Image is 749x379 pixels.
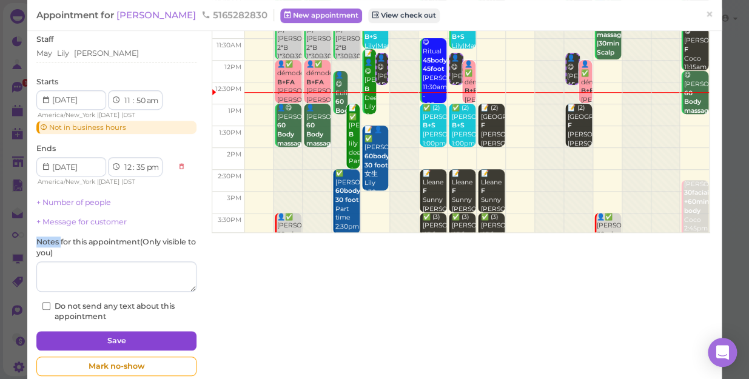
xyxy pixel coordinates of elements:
[450,54,462,152] div: 👤😋 [PERSON_NAME] [PERSON_NAME]|[PERSON_NAME]|May 11:50am - 12:35pm
[568,121,572,129] b: F
[227,194,241,202] span: 3pm
[422,169,446,249] div: 📝 Lleane Sunny [PERSON_NAME]|May|[PERSON_NAME] 2:30pm - 3:30pm
[451,104,475,166] div: ✅ (2) [PERSON_NAME] [PERSON_NAME]|May 1:00pm - 2:00pm
[705,6,713,23] span: ×
[480,187,485,195] b: F
[422,121,435,129] b: B+S
[567,104,592,184] div: 📝 (2) [GEOGRAPHIC_DATA] [PERSON_NAME] [PERSON_NAME]|[PERSON_NAME] 1:00pm - 2:00pm
[277,60,301,140] div: 👤✅ démodé [PERSON_NAME]|[PERSON_NAME]|May|[PERSON_NAME] 12:00pm - 1:00pm
[480,230,509,247] b: 45 foot massage
[683,180,708,252] div: [PERSON_NAME] Coco 2:45pm - 4:15pm
[218,172,241,180] span: 2:30pm
[36,217,127,226] a: + Message for customer
[38,111,95,119] span: America/New_York
[277,104,301,184] div: 👤😋 [PERSON_NAME] [PERSON_NAME] 1:00pm - 2:00pm
[683,27,708,90] div: 😋 [PERSON_NAME] Coco 11:15am - 12:15pm
[224,63,241,71] span: 12pm
[422,187,426,195] b: F
[364,49,377,138] div: 📝 👤😋 [PERSON_NAME] Deep Lily 11:45am - 1:15pm
[480,104,505,184] div: 📝 (2) [GEOGRAPHIC_DATA] [PERSON_NAME] [PERSON_NAME]|[PERSON_NAME] 1:00pm - 2:00pm
[451,169,475,249] div: 📝 Lleane Sunny [PERSON_NAME]|May|[PERSON_NAME] 2:30pm - 3:30pm
[277,230,310,283] b: 30min Scalp treatment |30 foot massage
[464,60,475,149] div: 👤✅ démodé [PERSON_NAME]|[PERSON_NAME]|May|[PERSON_NAME] 12:00pm - 1:00pm
[38,178,95,186] span: America/New_York
[581,87,599,95] b: B+FA
[348,104,360,202] div: 📝 ✅ [PERSON_NAME] lily deep Part time 1:00pm - 2:30pm
[36,176,172,187] div: | |
[215,85,241,93] span: 12:30pm
[567,81,596,106] b: 45 foot massage
[364,152,389,169] b: 60body 30 foot
[335,187,360,204] b: 60body 30 foot
[227,150,241,158] span: 2pm
[596,213,621,320] div: 👤✅ [PERSON_NAME] [PERSON_NAME] 3:30pm - 4:30pm
[36,121,196,134] div: Not in business hours
[364,126,389,215] div: 📝 👤✅ [PERSON_NAME] 女生 Lily 1:30pm - 3:00pm
[364,6,389,78] div: 👤😋 (2) [PERSON_NAME] Lily|May 10:45am - 11:45am
[201,9,267,21] span: 5165282830
[684,89,712,115] b: 60 Body massage
[228,107,241,115] span: 1pm
[335,71,348,169] div: 👤😋 Euli Part time 12:15pm - 1:15pm
[580,60,592,149] div: 👤✅ démodé [PERSON_NAME]|[PERSON_NAME]|May|[PERSON_NAME] 12:00pm - 1:00pm
[36,9,274,21] div: Appointment for
[280,8,362,23] a: New appointment
[480,213,505,293] div: ✅ (3) [PERSON_NAME] [PERSON_NAME]|May|[PERSON_NAME] 3:30pm - 4:15pm
[99,178,119,186] span: [DATE]
[451,230,480,247] b: 45 foot massage
[480,169,505,249] div: 📝 Lleane Sunny [PERSON_NAME]|May|[PERSON_NAME] 2:30pm - 3:30pm
[277,213,301,320] div: 👤✅ [PERSON_NAME] [PERSON_NAME] 3:30pm - 4:30pm
[123,111,135,119] span: DST
[57,48,69,59] div: Lily
[422,56,446,73] b: 45body 45foot
[219,129,241,136] span: 1:30pm
[451,33,464,41] b: B+S
[684,189,711,214] b: 30facial +60mins body
[306,104,331,184] div: 👤[PERSON_NAME] [PERSON_NAME] 1:00pm - 2:00pm
[36,48,52,59] div: May
[451,187,455,195] b: F
[335,169,360,249] div: ✅ [PERSON_NAME] Part time 2:30pm - 4:00pm
[451,81,479,106] b: 45 foot massage
[74,48,139,59] div: [PERSON_NAME]
[36,331,196,350] button: Save
[377,81,406,106] b: 45 foot massage
[36,143,56,154] label: Ends
[422,104,446,166] div: ✅ (2) [PERSON_NAME] [PERSON_NAME]|May 1:00pm - 2:00pm
[306,60,331,140] div: 👤✅ démodé [PERSON_NAME]|[PERSON_NAME]|May|[PERSON_NAME] 12:00pm - 1:00pm
[217,41,241,49] span: 11:30am
[218,216,241,224] span: 3:30pm
[123,178,135,186] span: DST
[36,357,196,376] div: Mark no-show
[377,54,388,152] div: 👤😋 [PERSON_NAME] [PERSON_NAME]|[PERSON_NAME]|May 11:50am - 12:35pm
[364,85,369,93] b: B
[422,213,446,293] div: ✅ (3) [PERSON_NAME] [PERSON_NAME]|May|[PERSON_NAME] 3:30pm - 4:15pm
[698,1,720,29] a: ×
[36,198,111,207] a: + Number of people
[368,8,440,23] a: View check out
[306,121,335,147] b: 60 Body massage
[36,236,196,258] label: Notes for this appointment ( Only visible to you )
[36,110,172,121] div: | |
[42,302,50,310] input: Do not send any text about this appointment
[306,78,324,86] b: B+FA
[42,301,190,323] label: Do not send any text about this appointment
[480,121,485,129] b: F
[364,33,377,41] b: B+S
[349,130,354,138] b: B
[335,98,364,123] b: 60 Body massage
[684,45,688,53] b: F
[277,121,306,147] b: 60 Body massage
[708,338,737,367] div: Open Intercom Messenger
[451,6,475,78] div: 👤😋 (2) [PERSON_NAME] Lily|May 10:45am - 11:45am
[422,38,446,110] div: 😋 Ritual [PERSON_NAME] 11:30am - 1:00pm
[683,71,708,151] div: 😋 [PERSON_NAME] Coco 12:15pm - 1:15pm
[116,9,198,21] a: [PERSON_NAME]
[451,213,475,293] div: ✅ (3) [PERSON_NAME] [PERSON_NAME]|May|[PERSON_NAME] 3:30pm - 4:15pm
[597,13,630,65] b: 60 Body massage |30min Scalp treatment
[451,121,464,129] b: B+S
[465,87,482,95] b: B+FA
[36,34,53,45] label: Staff
[99,111,119,119] span: [DATE]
